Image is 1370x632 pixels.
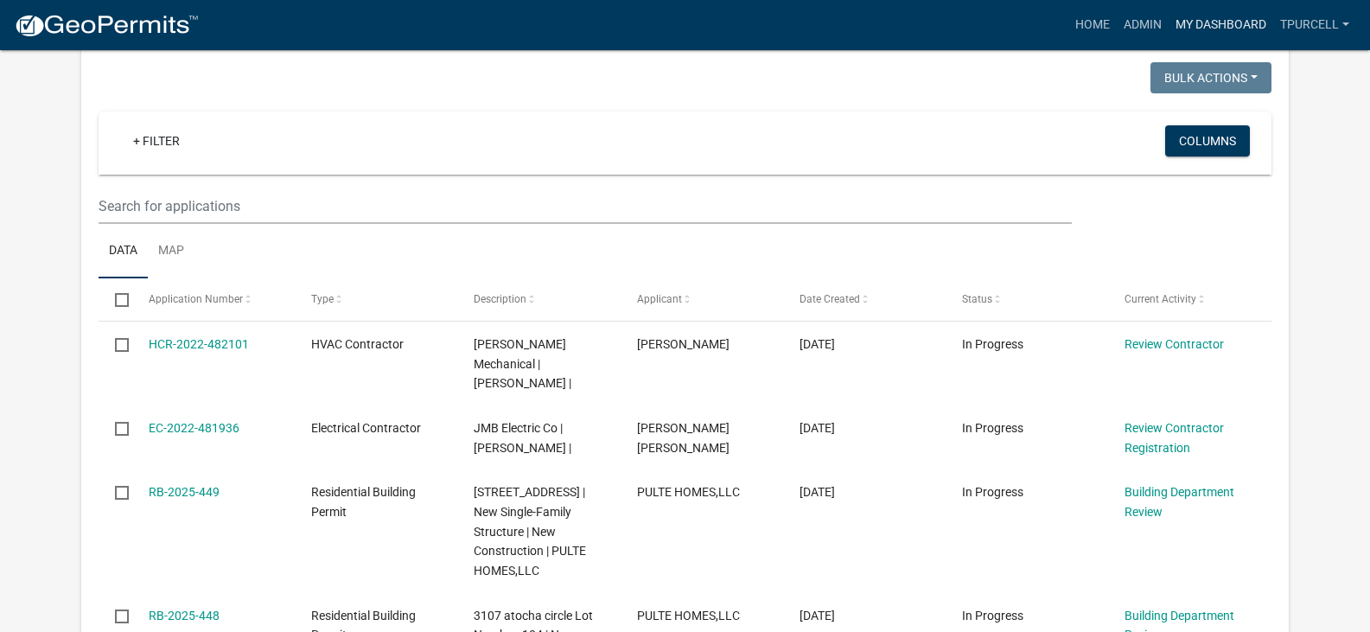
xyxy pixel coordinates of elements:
span: PULTE HOMES,LLC [637,485,740,499]
span: Current Activity [1125,293,1196,305]
span: In Progress [962,485,1023,499]
button: Bulk Actions [1150,62,1271,93]
a: My Dashboard [1169,9,1273,41]
span: 09/22/2025 [800,421,835,435]
input: Search for applications [99,188,1071,224]
a: + Filter [119,125,194,156]
span: Koch Mechanical | Doug Zohrlaut | [474,337,571,391]
span: Type [311,293,334,305]
span: In Progress [962,421,1023,435]
a: RB-2025-449 [149,485,220,499]
span: Application Number [149,293,243,305]
a: EC-2022-481936 [149,421,239,435]
datatable-header-cell: Status [946,278,1108,320]
span: Applicant [637,293,682,305]
datatable-header-cell: Type [295,278,457,320]
a: Review Contractor [1125,337,1224,351]
a: Review Contractor Registration [1125,421,1224,455]
a: Admin [1117,9,1169,41]
a: HCR-2022-482101 [149,337,249,351]
a: Tpurcell [1273,9,1356,41]
span: Date Created [800,293,860,305]
a: Map [148,224,194,279]
span: Residential Building Permit [311,485,416,519]
a: RB-2025-448 [149,609,220,622]
datatable-header-cell: Current Activity [1108,278,1271,320]
span: 09/22/2025 [800,337,835,351]
span: Description [474,293,526,305]
span: HVAC Contractor [311,337,404,351]
span: In Progress [962,337,1023,351]
datatable-header-cell: Date Created [783,278,946,320]
span: JMB Electric Co | Jerry Fletcher | [474,421,571,455]
span: Electrical Contractor [311,421,421,435]
span: Status [962,293,992,305]
a: Home [1068,9,1117,41]
a: Data [99,224,148,279]
datatable-header-cell: Select [99,278,131,320]
span: PULTE HOMES,LLC [637,609,740,622]
datatable-header-cell: Application Number [132,278,295,320]
span: 3109 Atocha Circle Lot Number: 105 | New Single-Family Structure | New Construction | PULTE HOMES... [474,485,586,578]
datatable-header-cell: Description [457,278,620,320]
a: Building Department Review [1125,485,1234,519]
span: 09/22/2025 [800,485,835,499]
span: In Progress [962,609,1023,622]
span: 09/22/2025 [800,609,835,622]
datatable-header-cell: Applicant [620,278,782,320]
button: Columns [1165,125,1250,156]
span: Doug Zohrlaut [637,337,730,351]
span: Jerry Scott Fletcher [637,421,730,455]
